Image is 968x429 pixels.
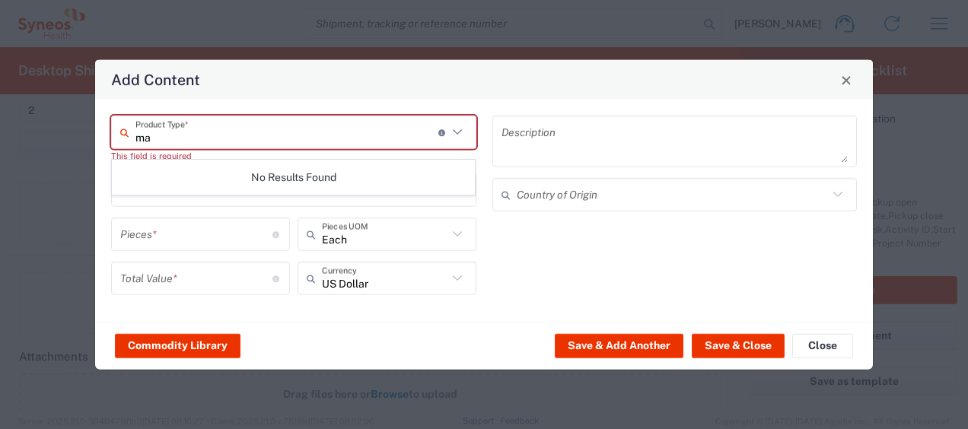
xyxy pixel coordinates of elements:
[112,160,476,195] div: No Results Found
[836,69,857,91] button: Close
[792,333,853,357] button: Close
[111,68,200,91] h4: Add Content
[692,333,785,357] button: Save & Close
[115,333,240,357] button: Commodity Library
[111,149,476,163] div: This field is required
[555,333,683,357] button: Save & Add Another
